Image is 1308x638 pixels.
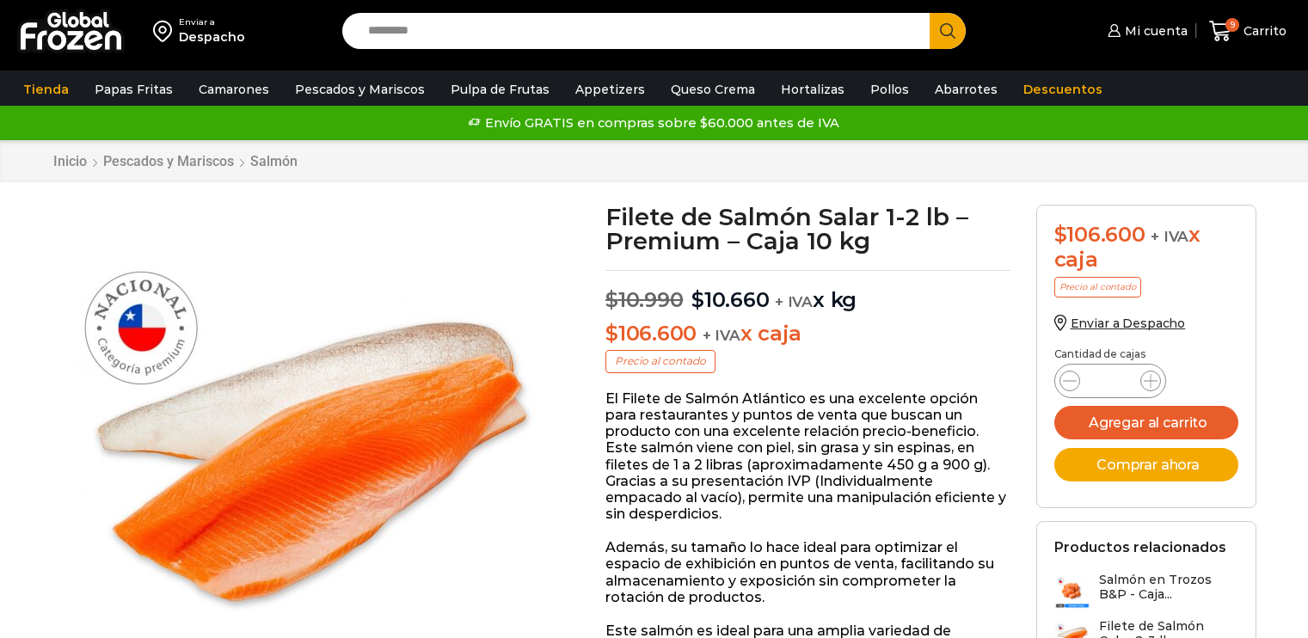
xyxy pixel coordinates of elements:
input: Product quantity [1094,369,1127,393]
p: Cantidad de cajas [1054,348,1238,360]
img: address-field-icon.svg [153,16,179,46]
span: + IVA [703,327,740,344]
nav: Breadcrumb [52,153,298,169]
a: Salmón en Trozos B&P - Caja... [1054,573,1238,610]
h3: Salmón en Trozos B&P - Caja... [1099,573,1238,602]
span: $ [1054,222,1067,247]
h2: Productos relacionados [1054,539,1226,555]
a: Salmón [249,153,298,169]
a: Mi cuenta [1103,14,1188,48]
button: Agregar al carrito [1054,406,1238,439]
a: Pulpa de Frutas [442,73,558,106]
span: Carrito [1239,22,1287,40]
p: x caja [605,322,1010,347]
bdi: 10.990 [605,287,683,312]
p: Además, su tamaño lo hace ideal para optimizar el espacio de exhibición en puntos de venta, facil... [605,539,1010,605]
span: 9 [1225,18,1239,32]
a: Inicio [52,153,88,169]
span: Enviar a Despacho [1071,316,1186,331]
bdi: 10.660 [691,287,769,312]
a: Camarones [190,73,278,106]
button: Comprar ahora [1054,448,1238,482]
bdi: 106.600 [1054,222,1145,247]
a: Pescados y Mariscos [286,73,433,106]
a: Enviar a Despacho [1054,316,1186,331]
span: Mi cuenta [1121,22,1188,40]
p: El Filete de Salmón Atlántico es una excelente opción para restaurantes y puntos de venta que bus... [605,390,1010,523]
p: Precio al contado [605,350,715,372]
button: Search button [930,13,966,49]
a: Appetizers [567,73,654,106]
a: Pescados y Mariscos [102,153,235,169]
a: Abarrotes [926,73,1006,106]
span: $ [605,287,618,312]
a: Hortalizas [772,73,853,106]
p: x kg [605,270,1010,313]
bdi: 106.600 [605,321,697,346]
p: Precio al contado [1054,277,1141,298]
a: Papas Fritas [86,73,181,106]
span: + IVA [1151,228,1188,245]
a: 9 Carrito [1205,11,1291,52]
span: + IVA [775,293,813,310]
div: x caja [1054,223,1238,273]
a: Descuentos [1015,73,1111,106]
h1: Filete de Salmón Salar 1-2 lb – Premium – Caja 10 kg [605,205,1010,253]
div: Enviar a [179,16,245,28]
span: $ [605,321,618,346]
a: Tienda [15,73,77,106]
span: $ [691,287,704,312]
div: Despacho [179,28,245,46]
a: Queso Crema [662,73,764,106]
a: Pollos [862,73,918,106]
